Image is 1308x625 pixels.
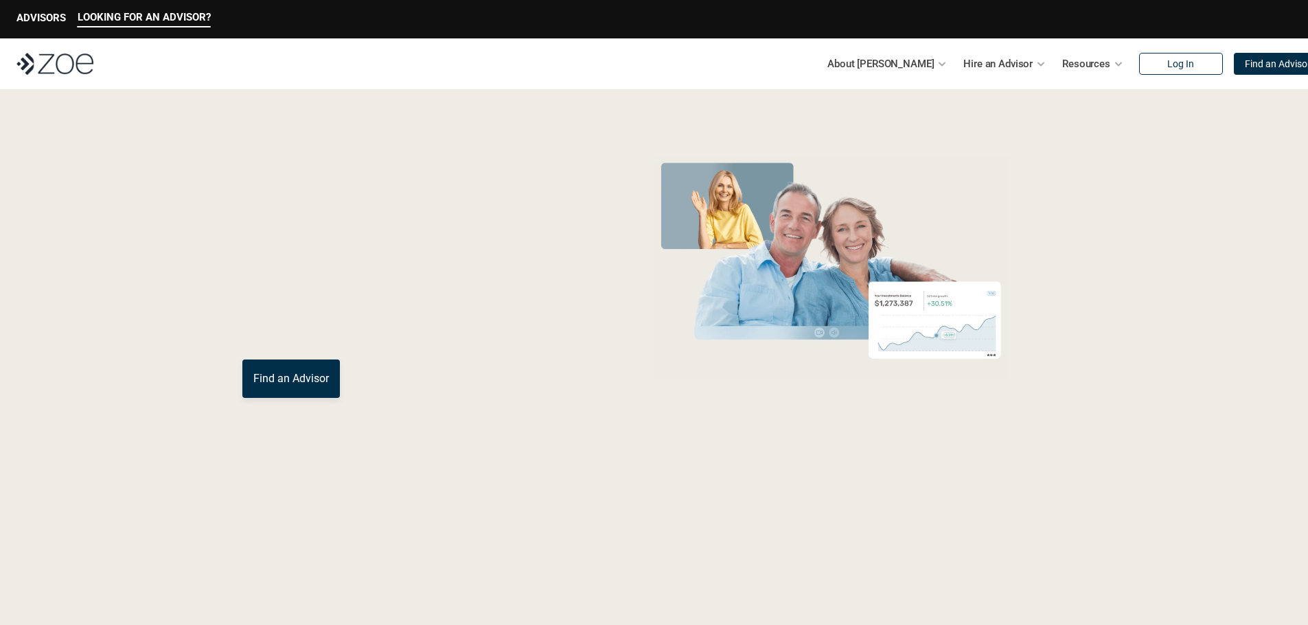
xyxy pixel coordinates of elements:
p: Loremipsum: *DolOrsi Ametconsecte adi Eli Seddoeius tem inc utlaboreet. Dol 4873 MagNaal Enimadmi... [33,573,1275,622]
p: ADVISORS [16,12,66,24]
p: About [PERSON_NAME] [827,54,934,74]
span: with a Financial Advisor [242,198,520,296]
a: Find an Advisor [242,359,340,398]
p: Resources [1062,54,1110,74]
p: Hire an Advisor [963,54,1033,74]
p: You deserve an advisor you can trust. [PERSON_NAME], hire, and invest with vetted, fiduciary, fin... [242,310,597,343]
em: The information in the visuals above is for illustrative purposes only and does not represent an ... [641,388,1022,395]
img: Zoe Financial Hero Image [648,156,1014,379]
p: LOOKING FOR AN ADVISOR? [78,11,211,23]
p: Find an Advisor [253,372,329,385]
p: Log In [1167,58,1194,70]
a: Log In [1139,53,1223,75]
span: Grow Your Wealth [242,152,548,204]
